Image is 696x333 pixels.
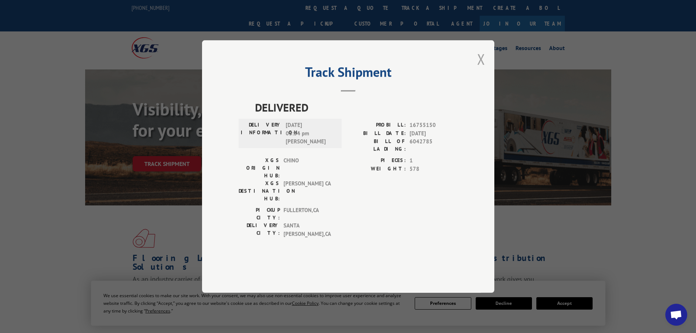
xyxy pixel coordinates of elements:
[284,179,333,203] span: [PERSON_NAME] CA
[239,206,280,222] label: PICKUP CITY:
[255,99,458,116] span: DELIVERED
[410,156,458,165] span: 1
[286,121,335,146] span: [DATE] 03:34 pm [PERSON_NAME]
[410,129,458,138] span: [DATE]
[239,156,280,179] label: XGS ORIGIN HUB:
[348,129,406,138] label: BILL DATE:
[239,67,458,81] h2: Track Shipment
[241,121,282,146] label: DELIVERY INFORMATION:
[410,165,458,173] span: 578
[348,165,406,173] label: WEIGHT:
[348,156,406,165] label: PIECES:
[284,222,333,238] span: SANTA [PERSON_NAME] , CA
[410,121,458,129] span: 16755150
[348,137,406,153] label: BILL OF LADING:
[284,206,333,222] span: FULLERTON , CA
[348,121,406,129] label: PROBILL:
[239,222,280,238] label: DELIVERY CITY:
[284,156,333,179] span: CHINO
[239,179,280,203] label: XGS DESTINATION HUB:
[410,137,458,153] span: 6042785
[477,49,485,69] button: Close modal
[665,304,687,326] div: Open chat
